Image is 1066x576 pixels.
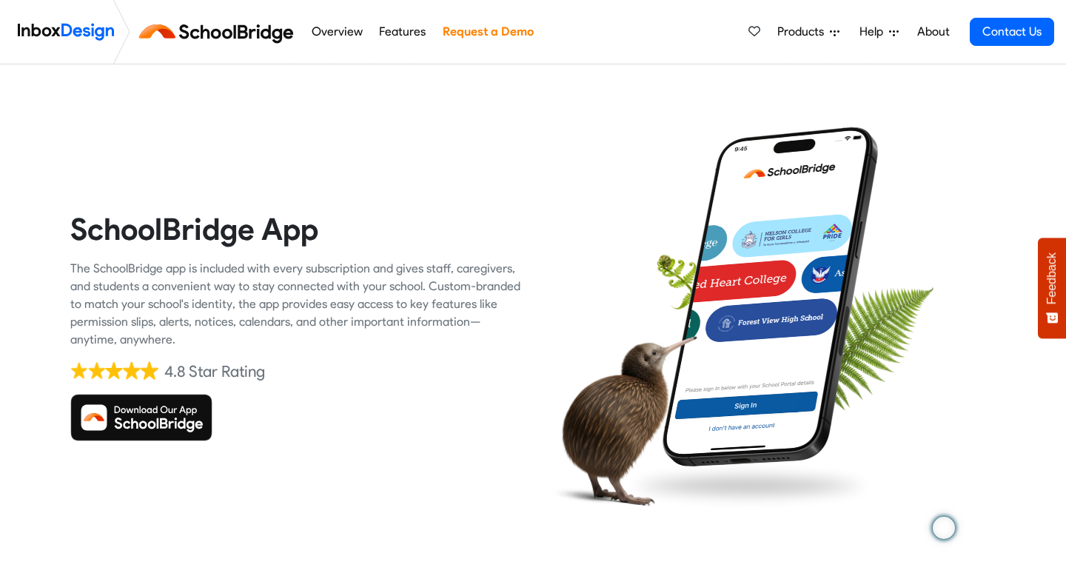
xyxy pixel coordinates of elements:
a: Features [375,17,430,47]
a: Contact Us [970,18,1054,46]
a: Help [854,17,905,47]
div: 4.8 Star Rating [164,361,265,383]
button: Feedback - Show survey [1038,238,1066,338]
a: Request a Demo [438,17,537,47]
img: kiwi_bird.png [544,322,697,518]
span: Help [859,23,889,41]
span: Products [777,23,830,41]
heading: SchoolBridge App [70,210,522,248]
img: shadow.png [620,458,876,513]
div: The SchoolBridge app is included with every subscription and gives staff, caregivers, and student... [70,260,522,349]
img: schoolbridge logo [136,14,303,50]
a: About [913,17,953,47]
img: phone.png [651,126,889,468]
a: Products [771,17,845,47]
img: Download SchoolBridge App [70,394,212,441]
span: Feedback [1045,252,1059,304]
a: Overview [307,17,366,47]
